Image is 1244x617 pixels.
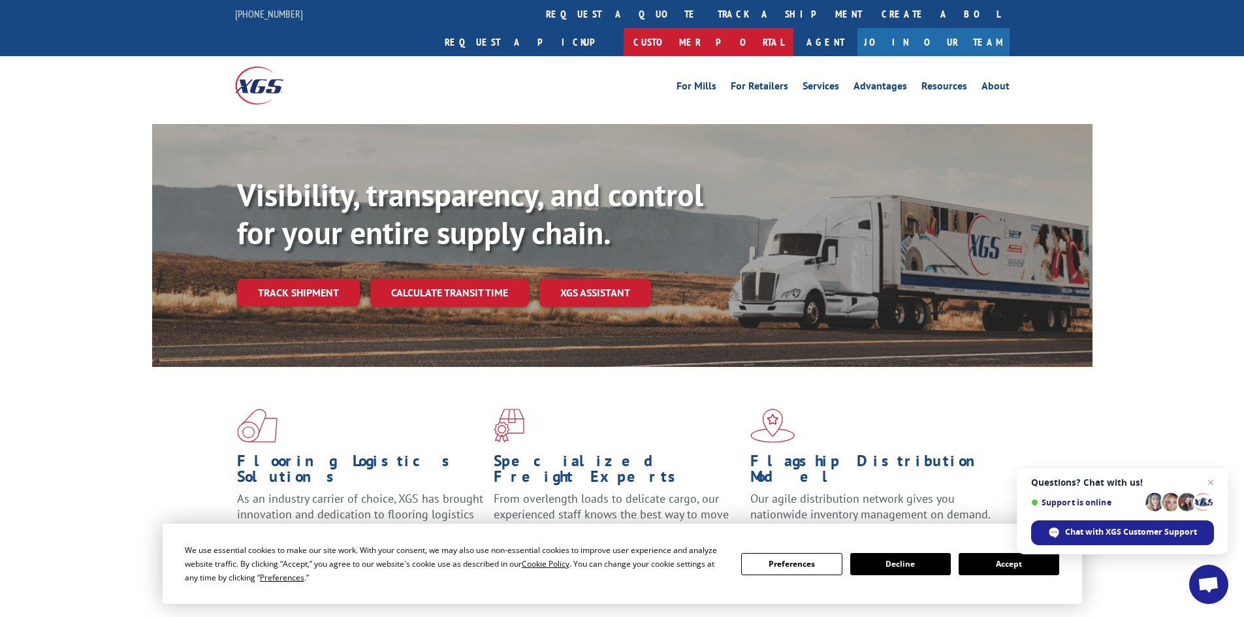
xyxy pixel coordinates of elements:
div: Chat with XGS Customer Support [1031,520,1214,545]
div: Open chat [1189,565,1228,604]
a: For Retailers [731,81,788,95]
a: [PHONE_NUMBER] [235,7,303,20]
a: XGS ASSISTANT [539,279,651,307]
img: xgs-icon-total-supply-chain-intelligence-red [237,409,278,443]
a: Request a pickup [435,28,624,56]
a: Services [803,81,839,95]
h1: Flooring Logistics Solutions [237,453,484,491]
img: xgs-icon-focused-on-flooring-red [494,409,524,443]
b: Visibility, transparency, and control for your entire supply chain. [237,174,703,253]
p: From overlength loads to delicate cargo, our experienced staff knows the best way to move your fr... [494,491,741,549]
h1: Flagship Distribution Model [750,453,997,491]
button: Accept [959,553,1059,575]
a: Calculate transit time [370,279,529,307]
span: Chat with XGS Customer Support [1065,526,1197,538]
a: Track shipment [237,279,360,306]
button: Preferences [741,553,842,575]
a: Advantages [853,81,907,95]
a: Customer Portal [624,28,793,56]
img: xgs-icon-flagship-distribution-model-red [750,409,795,443]
span: Close chat [1203,475,1219,490]
span: Questions? Chat with us! [1031,477,1214,488]
a: For Mills [677,81,716,95]
span: Support is online [1031,498,1141,507]
span: Cookie Policy [522,558,569,569]
div: We use essential cookies to make our site work. With your consent, we may also use non-essential ... [185,543,726,584]
a: Join Our Team [857,28,1010,56]
h1: Specialized Freight Experts [494,453,741,491]
div: Cookie Consent Prompt [163,524,1082,604]
a: About [981,81,1010,95]
a: Agent [793,28,857,56]
span: Preferences [260,572,304,583]
button: Decline [850,553,951,575]
span: As an industry carrier of choice, XGS has brought innovation and dedication to flooring logistics... [237,491,483,537]
span: Our agile distribution network gives you nationwide inventory management on demand. [750,491,991,522]
a: Resources [921,81,967,95]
